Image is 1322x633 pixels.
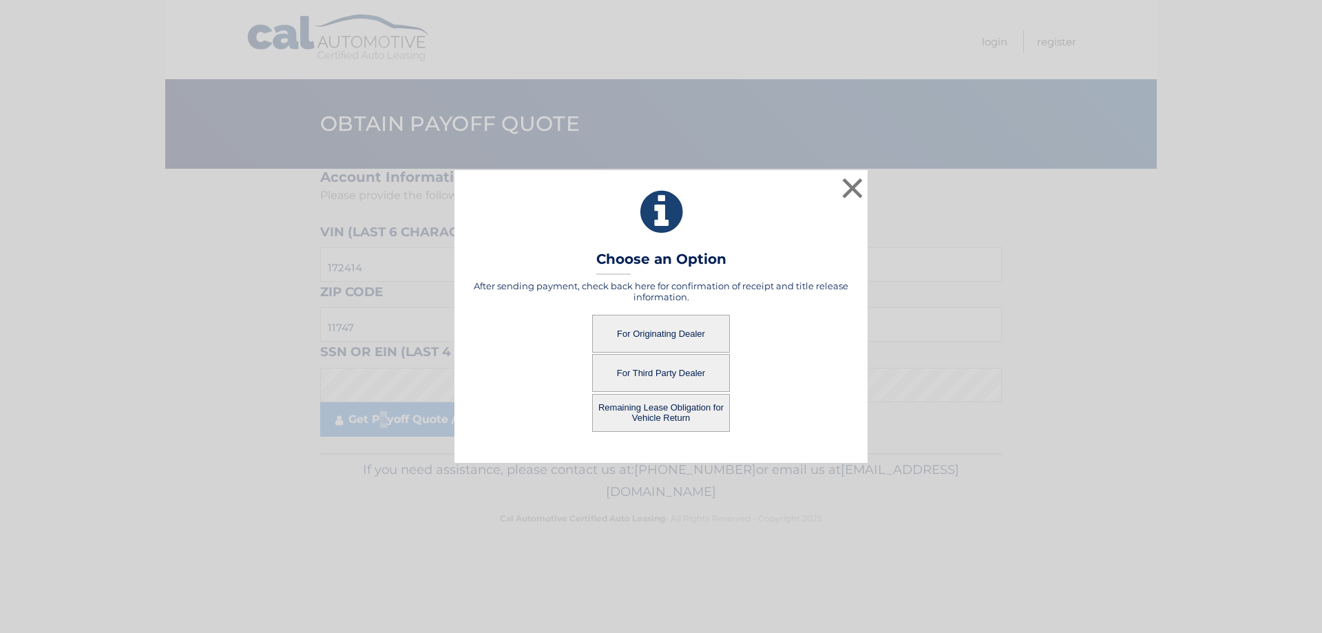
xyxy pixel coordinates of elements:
button: Remaining Lease Obligation for Vehicle Return [592,394,730,432]
h3: Choose an Option [596,251,726,275]
button: For Originating Dealer [592,315,730,353]
h5: After sending payment, check back here for confirmation of receipt and title release information. [472,280,850,302]
button: For Third Party Dealer [592,354,730,392]
button: × [839,174,866,202]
